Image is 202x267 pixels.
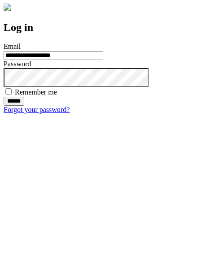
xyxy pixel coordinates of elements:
a: Forgot your password? [4,106,70,113]
label: Password [4,60,31,68]
label: Remember me [15,88,57,96]
label: Email [4,43,21,50]
img: logo-4e3dc11c47720685a147b03b5a06dd966a58ff35d612b21f08c02c0306f2b779.png [4,4,11,11]
h2: Log in [4,22,198,34]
